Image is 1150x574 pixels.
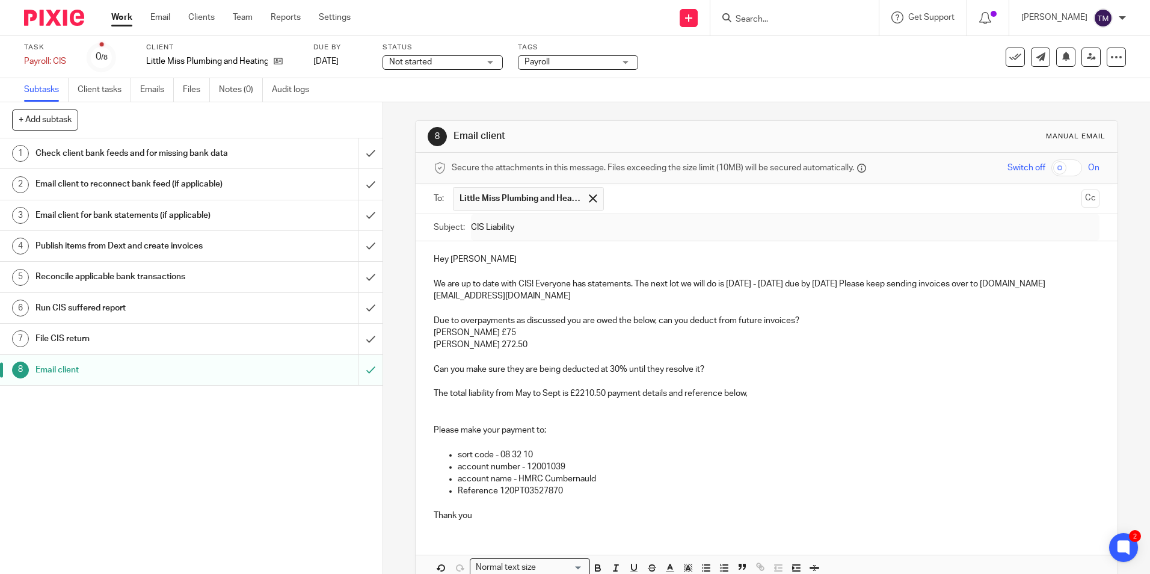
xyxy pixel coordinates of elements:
span: [DATE] [313,57,339,66]
a: Audit logs [272,78,318,102]
p: [PERSON_NAME] £75 [434,327,1099,339]
p: account name - HMRC Cumbernauld [458,473,1099,485]
p: sort code - 08 32 10 [458,449,1099,461]
a: Clients [188,11,215,23]
a: Emails [140,78,174,102]
h1: Email client to reconnect bank feed (if applicable) [35,175,242,193]
p: Hey [PERSON_NAME] [434,253,1099,265]
p: Reference 120PT03527870 [458,485,1099,497]
button: + Add subtask [12,110,78,130]
label: Tags [518,43,638,52]
h1: Email client for bank statements (if applicable) [35,206,242,224]
h1: Check client bank feeds and for missing bank data [35,144,242,162]
h1: Publish items from Dext and create invoices [35,237,242,255]
p: [PERSON_NAME] 272.50 [434,339,1099,351]
span: Normal text size [473,561,538,574]
div: 2 [12,176,29,193]
span: On [1088,162,1099,174]
button: Cc [1081,190,1099,208]
p: Thank you [434,510,1099,522]
div: 4 [12,238,29,255]
h1: Reconcile applicable bank transactions [35,268,242,286]
span: Switch off [1007,162,1045,174]
span: Little Miss Plumbing and Heating Ltd [460,193,580,205]
p: Little Miss Plumbing and Heating Ltd [146,55,268,67]
input: Search for option [540,561,583,574]
span: Secure the attachments in this message. Files exceeding the size limit (10MB) will be secured aut... [452,162,854,174]
h1: Email client [454,130,792,143]
img: svg%3E [1093,8,1113,28]
div: 1 [12,145,29,162]
span: Payroll [524,58,550,66]
label: Client [146,43,298,52]
p: Due to overpayments as discussed you are owed the below, can you deduct from future invoices? [434,315,1099,327]
small: /8 [101,54,108,61]
p: The total liability from May to Sept is £2210.50 payment details and reference below, [434,387,1099,400]
a: Client tasks [78,78,131,102]
input: Search [734,14,843,25]
a: Subtasks [24,78,69,102]
p: Can you make sure they are being deducted at 30% until they resolve it? [434,363,1099,375]
a: Files [183,78,210,102]
a: Settings [319,11,351,23]
label: Task [24,43,72,52]
div: 3 [12,207,29,224]
div: 6 [12,300,29,316]
div: Payroll: CIS [24,55,72,67]
h1: Run CIS suffered report [35,299,242,317]
a: Team [233,11,253,23]
span: Get Support [908,13,955,22]
a: Notes (0) [219,78,263,102]
a: Work [111,11,132,23]
span: Not started [389,58,432,66]
div: 7 [12,330,29,347]
img: Pixie [24,10,84,26]
div: 8 [428,127,447,146]
a: Email [150,11,170,23]
p: [PERSON_NAME] [1021,11,1087,23]
h1: Email client [35,361,242,379]
p: Please make your payment to; [434,424,1099,436]
p: We are up to date with CIS! Everyone has statements. The next lot we will do is [DATE] - [DATE] d... [434,278,1099,303]
label: Subject: [434,221,465,233]
p: account number - 12001039 [458,461,1099,473]
div: 0 [96,50,108,64]
div: Manual email [1046,132,1105,141]
div: 5 [12,269,29,286]
div: 8 [12,362,29,378]
label: Status [383,43,503,52]
label: Due by [313,43,367,52]
a: Reports [271,11,301,23]
h1: File CIS return [35,330,242,348]
div: 2 [1129,530,1141,542]
label: To: [434,193,447,205]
